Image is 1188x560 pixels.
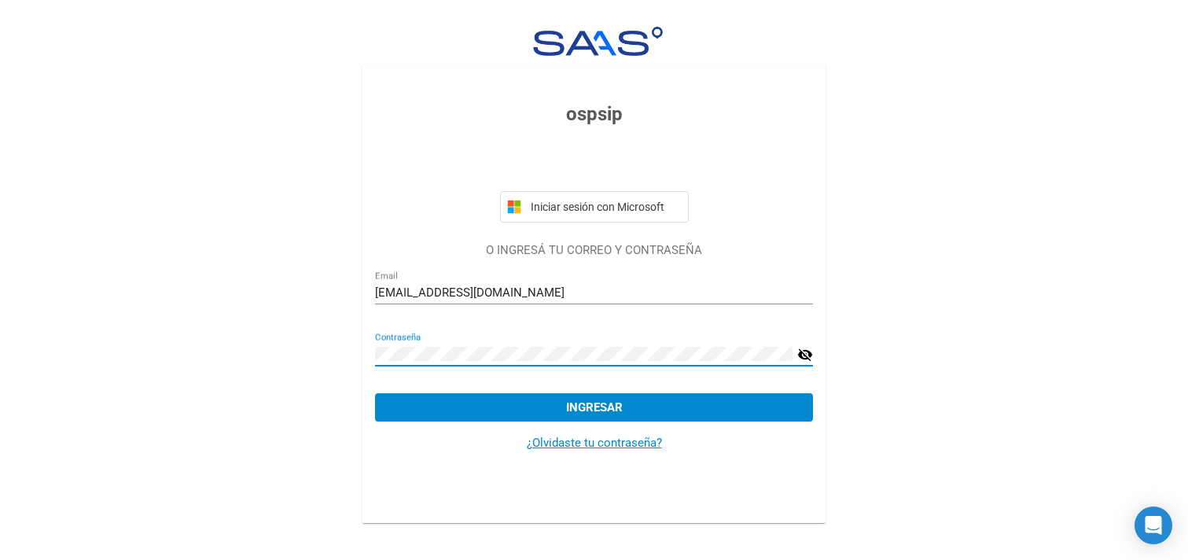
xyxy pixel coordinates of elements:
[375,100,813,128] h3: ospsip
[566,400,623,414] span: Ingresar
[375,241,813,260] p: O INGRESÁ TU CORREO Y CONTRASEÑA
[375,393,813,422] button: Ingresar
[797,345,813,364] mat-icon: visibility_off
[528,201,682,213] span: Iniciar sesión con Microsoft
[1135,507,1172,544] div: Open Intercom Messenger
[492,146,697,180] iframe: Botón Iniciar sesión con Google
[500,191,689,223] button: Iniciar sesión con Microsoft
[527,436,662,450] a: ¿Olvidaste tu contraseña?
